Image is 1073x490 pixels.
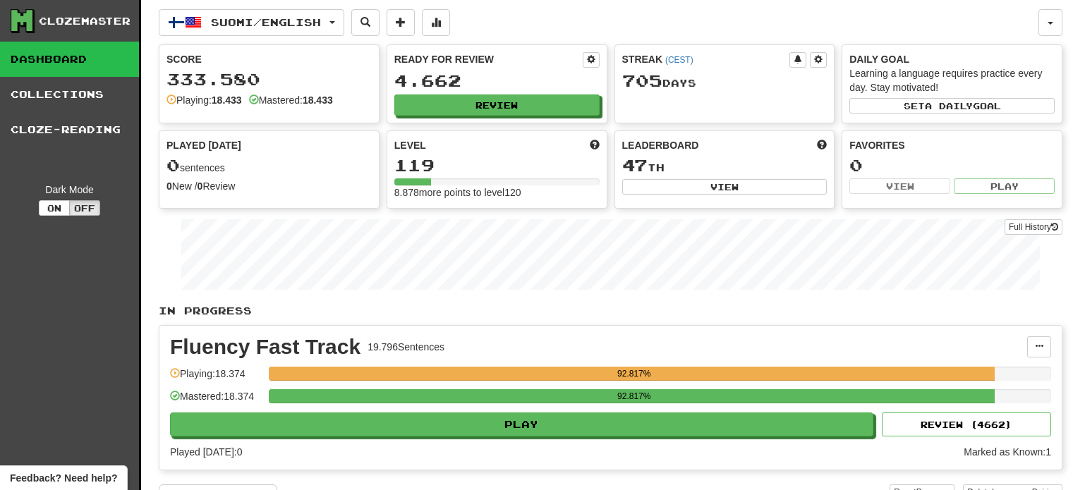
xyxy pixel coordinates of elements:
[925,101,973,111] span: a daily
[170,389,262,412] div: Mastered: 18.374
[166,180,172,192] strong: 0
[170,367,262,390] div: Playing: 18.374
[166,71,372,88] div: 333.580
[10,471,117,485] span: Open feedback widget
[622,179,828,195] button: View
[622,71,662,90] span: 705
[849,178,950,194] button: View
[954,178,1055,194] button: Play
[11,183,128,197] div: Dark Mode
[170,336,360,357] div: Fluency Fast Track
[394,157,600,174] div: 119
[159,9,344,36] button: Suomi/English
[69,200,100,216] button: Off
[166,93,242,107] div: Playing:
[166,155,180,175] span: 0
[964,445,1051,459] div: Marked as Known: 1
[159,304,1062,318] p: In Progress
[849,66,1055,94] div: Learning a language requires practice every day. Stay motivated!
[882,412,1051,436] button: Review (4662)
[273,389,995,403] div: 92.817%
[590,138,600,152] span: Score more points to level up
[303,94,333,106] strong: 18.433
[622,157,828,175] div: th
[39,200,70,216] button: On
[166,52,372,66] div: Score
[249,93,333,107] div: Mastered:
[198,180,203,192] strong: 0
[394,138,426,152] span: Level
[849,98,1055,114] button: Seta dailygoal
[622,155,648,175] span: 47
[394,52,583,66] div: Ready for Review
[394,185,600,200] div: 8.878 more points to level 120
[166,138,241,152] span: Played [DATE]
[665,55,693,65] a: (CEST)
[166,157,372,175] div: sentences
[211,16,321,28] span: Suomi / English
[622,138,699,152] span: Leaderboard
[170,446,242,458] span: Played [DATE]: 0
[368,340,444,354] div: 19.796 Sentences
[849,138,1055,152] div: Favorites
[849,157,1055,174] div: 0
[212,94,242,106] strong: 18.433
[273,367,995,381] div: 92.817%
[622,52,790,66] div: Streak
[849,52,1055,66] div: Daily Goal
[1005,219,1062,235] a: Full History
[166,179,372,193] div: New / Review
[622,72,828,90] div: Day s
[387,9,415,36] button: Add sentence to collection
[422,9,450,36] button: More stats
[394,72,600,90] div: 4.662
[170,412,873,436] button: Play
[394,94,600,116] button: Review
[351,9,380,36] button: Search sentences
[817,138,827,152] span: This week in points, UTC
[39,14,131,28] div: Clozemaster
